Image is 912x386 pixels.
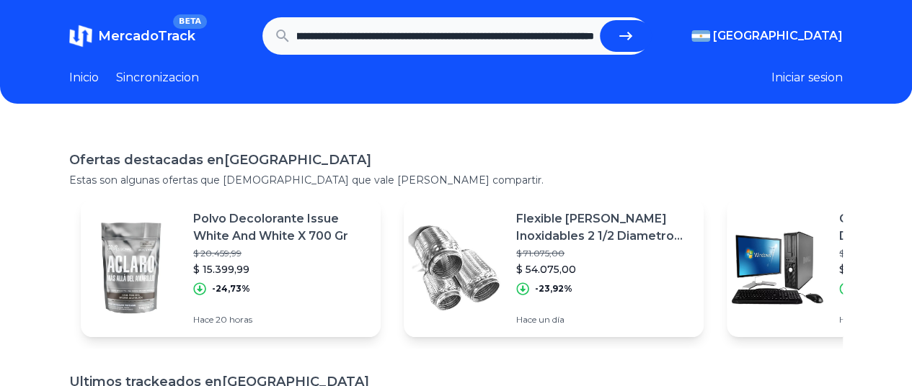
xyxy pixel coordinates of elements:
[193,210,369,245] p: Polvo Decolorante Issue White And White X 700 Gr
[69,24,92,48] img: MercadoTrack
[727,217,828,318] img: Featured image
[516,210,692,245] p: Flexible [PERSON_NAME] Inoxidables 2 1/2 Diametro Interior
[691,30,710,42] img: Argentina
[771,69,843,86] button: Iniciar sesion
[535,283,572,295] p: -23,92%
[69,69,99,86] a: Inicio
[81,199,381,337] a: Featured imagePolvo Decolorante Issue White And White X 700 Gr$ 20.459,99$ 15.399,99-24,73%Hace 2...
[404,199,704,337] a: Featured imageFlexible [PERSON_NAME] Inoxidables 2 1/2 Diametro Interior$ 71.075,00$ 54.075,00-23...
[69,173,843,187] p: Estas son algunas ofertas que [DEMOGRAPHIC_DATA] que vale [PERSON_NAME] compartir.
[212,283,250,295] p: -24,73%
[516,262,692,277] p: $ 54.075,00
[173,14,207,29] span: BETA
[404,217,505,318] img: Featured image
[69,150,843,170] h1: Ofertas destacadas en [GEOGRAPHIC_DATA]
[193,314,369,326] p: Hace 20 horas
[116,69,199,86] a: Sincronizacion
[713,27,843,45] span: [GEOGRAPHIC_DATA]
[98,28,195,44] span: MercadoTrack
[691,27,843,45] button: [GEOGRAPHIC_DATA]
[81,217,182,318] img: Featured image
[69,24,195,48] a: MercadoTrackBETA
[193,248,369,259] p: $ 20.459,99
[193,262,369,277] p: $ 15.399,99
[516,248,692,259] p: $ 71.075,00
[516,314,692,326] p: Hace un día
